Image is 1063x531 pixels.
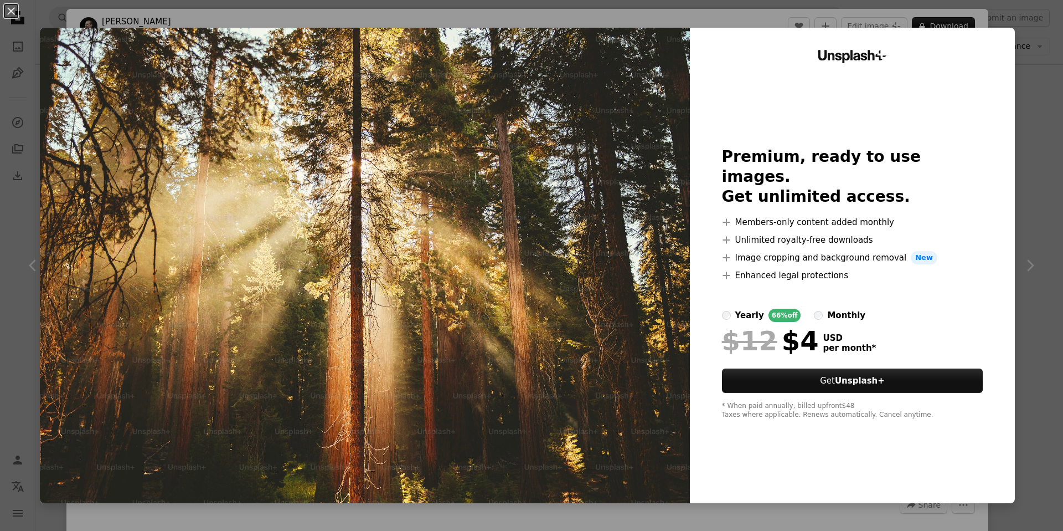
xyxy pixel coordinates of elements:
[722,402,983,420] div: * When paid annually, billed upfront $48 Taxes where applicable. Renews automatically. Cancel any...
[722,251,983,264] li: Image cropping and background removal
[823,333,876,343] span: USD
[835,376,885,386] strong: Unsplash+
[722,147,983,207] h2: Premium, ready to use images. Get unlimited access.
[768,309,801,322] div: 66% off
[722,269,983,282] li: Enhanced legal protections
[814,311,823,320] input: monthly
[735,309,764,322] div: yearly
[823,343,876,353] span: per month *
[827,309,865,322] div: monthly
[722,326,777,355] span: $12
[722,311,731,320] input: yearly66%off
[722,369,983,393] button: GetUnsplash+
[722,233,983,247] li: Unlimited royalty-free downloads
[722,326,819,355] div: $4
[911,251,937,264] span: New
[722,216,983,229] li: Members-only content added monthly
